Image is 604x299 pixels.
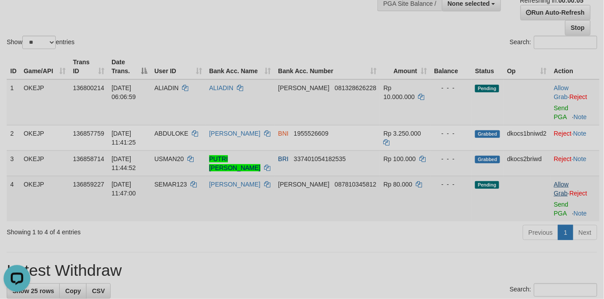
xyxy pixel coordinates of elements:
[7,79,20,125] td: 1
[112,130,136,146] span: [DATE] 11:41:25
[73,84,104,91] span: 136800214
[554,104,569,120] a: Send PGA
[20,125,70,150] td: OKEJP
[550,79,600,125] td: ·
[335,84,376,91] span: Copy 081328626228 to clipboard
[7,262,597,279] h1: Latest Withdraw
[112,155,136,171] span: [DATE] 11:44:52
[278,181,330,188] span: [PERSON_NAME]
[554,130,572,137] a: Reject
[534,283,597,297] input: Search:
[574,113,587,120] a: Note
[209,84,233,91] a: ALIADIN
[384,181,413,188] span: Rp 80.000
[434,129,468,138] div: - - -
[573,155,587,162] a: Note
[7,150,20,176] td: 3
[209,181,261,188] a: [PERSON_NAME]
[22,36,56,49] select: Showentries
[108,54,151,79] th: Date Trans.: activate to sort column descending
[20,176,70,221] td: OKEJP
[4,4,30,30] button: Open LiveChat chat widget
[475,85,499,92] span: Pending
[384,130,421,137] span: Rp 3.250.000
[570,190,587,197] a: Reject
[475,181,499,189] span: Pending
[278,155,289,162] span: BRI
[554,181,569,197] a: Allow Grab
[434,154,468,163] div: - - -
[534,36,597,49] input: Search:
[573,130,587,137] a: Note
[70,54,108,79] th: Trans ID: activate to sort column ascending
[278,130,289,137] span: BNI
[554,84,570,100] span: ·
[206,54,275,79] th: Bank Acc. Name: activate to sort column ascending
[554,155,572,162] a: Reject
[7,54,20,79] th: ID
[59,283,87,299] a: Copy
[7,176,20,221] td: 4
[504,54,550,79] th: Op: activate to sort column ascending
[86,283,111,299] a: CSV
[550,54,600,79] th: Action
[472,54,504,79] th: Status
[574,210,587,217] a: Note
[209,130,261,137] a: [PERSON_NAME]
[573,225,597,240] a: Next
[20,54,70,79] th: Game/API: activate to sort column ascending
[510,36,597,49] label: Search:
[154,84,178,91] span: ALIADIN
[565,20,591,35] a: Stop
[558,225,573,240] a: 1
[523,225,558,240] a: Previous
[112,181,136,197] span: [DATE] 11:47:00
[554,201,569,217] a: Send PGA
[434,180,468,189] div: - - -
[7,224,245,237] div: Showing 1 to 4 of 4 entries
[154,181,187,188] span: SEMAR123
[384,155,416,162] span: Rp 100.000
[550,176,600,221] td: ·
[521,5,591,20] a: Run Auto-Refresh
[550,125,600,150] td: ·
[20,150,70,176] td: OKEJP
[384,84,415,100] span: Rp 10.000.000
[294,155,346,162] span: Copy 337401054182535 to clipboard
[73,181,104,188] span: 136859227
[554,84,569,100] a: Allow Grab
[504,150,550,176] td: dkocs2briwd
[278,84,330,91] span: [PERSON_NAME]
[73,130,104,137] span: 136857759
[550,150,600,176] td: ·
[510,283,597,297] label: Search:
[475,156,500,163] span: Grabbed
[154,155,184,162] span: USMAN20
[380,54,430,79] th: Amount: activate to sort column ascending
[430,54,472,79] th: Balance
[570,93,587,100] a: Reject
[294,130,329,137] span: Copy 1955526609 to clipboard
[65,287,81,295] span: Copy
[209,155,261,171] a: PUTRI [PERSON_NAME]
[335,181,376,188] span: Copy 087810345812 to clipboard
[504,125,550,150] td: dkocs1bniwd2
[7,125,20,150] td: 2
[475,130,500,138] span: Grabbed
[7,36,74,49] label: Show entries
[112,84,136,100] span: [DATE] 06:06:59
[275,54,380,79] th: Bank Acc. Number: activate to sort column ascending
[20,79,70,125] td: OKEJP
[154,130,188,137] span: ABDULOKE
[434,83,468,92] div: - - -
[73,155,104,162] span: 136858714
[554,181,570,197] span: ·
[92,287,105,295] span: CSV
[151,54,206,79] th: User ID: activate to sort column ascending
